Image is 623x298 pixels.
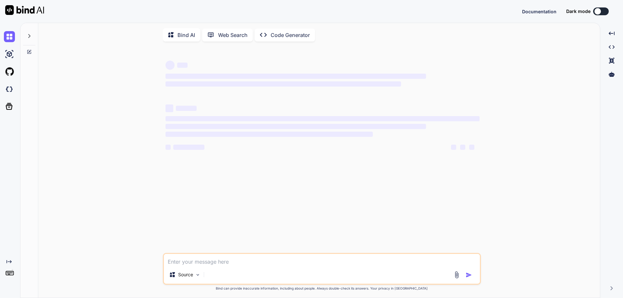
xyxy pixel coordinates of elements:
[176,106,197,111] span: ‌
[271,31,310,39] p: Code Generator
[178,271,193,278] p: Source
[165,124,426,129] span: ‌
[177,63,188,68] span: ‌
[5,5,44,15] img: Bind AI
[4,66,15,77] img: githubLight
[165,132,373,137] span: ‌
[4,31,15,42] img: chat
[566,8,591,15] span: Dark mode
[195,272,201,278] img: Pick Models
[165,104,173,112] span: ‌
[460,145,465,150] span: ‌
[165,116,480,121] span: ‌
[522,9,556,14] span: Documentation
[218,31,248,39] p: Web Search
[451,145,456,150] span: ‌
[177,31,195,39] p: Bind AI
[163,286,481,291] p: Bind can provide inaccurate information, including about people. Always double-check its answers....
[522,8,556,15] button: Documentation
[165,81,401,87] span: ‌
[165,145,171,150] span: ‌
[466,272,472,278] img: icon
[165,74,426,79] span: ‌
[453,271,460,279] img: attachment
[165,61,175,70] span: ‌
[173,145,204,150] span: ‌
[4,49,15,60] img: ai-studio
[469,145,474,150] span: ‌
[4,84,15,95] img: darkCloudIdeIcon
